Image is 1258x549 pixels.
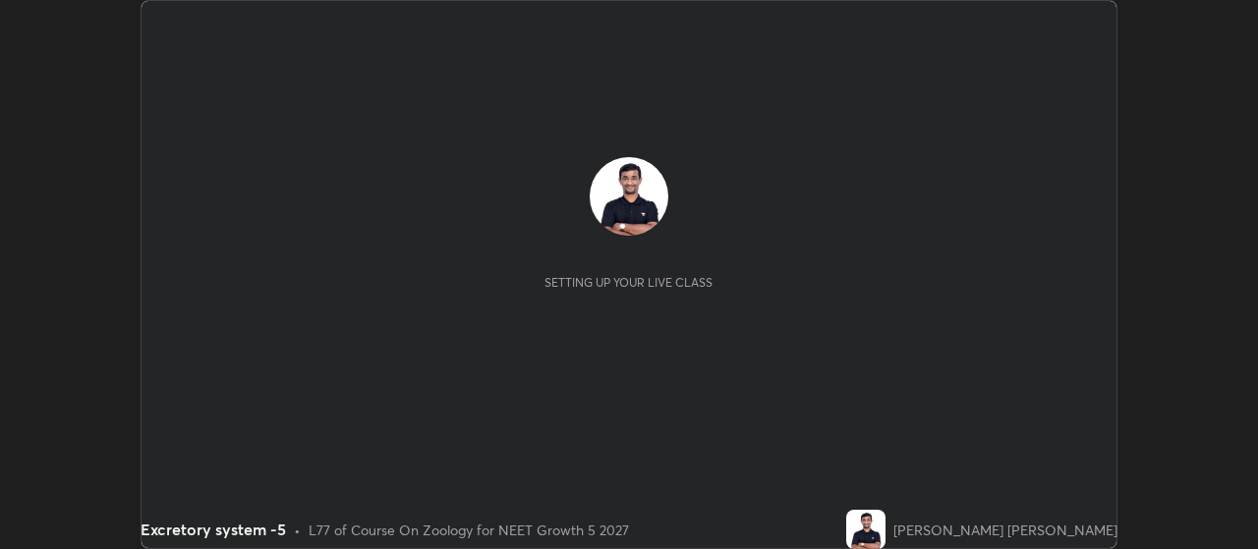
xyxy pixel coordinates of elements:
img: c9bf78d67bb745bc84438c2db92f5989.jpg [590,157,668,236]
div: [PERSON_NAME] [PERSON_NAME] [893,520,1117,540]
div: Setting up your live class [544,275,713,290]
img: c9bf78d67bb745bc84438c2db92f5989.jpg [846,510,886,549]
div: • [294,520,301,540]
div: L77 of Course On Zoology for NEET Growth 5 2027 [309,520,629,540]
div: Excretory system -5 [141,518,286,541]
